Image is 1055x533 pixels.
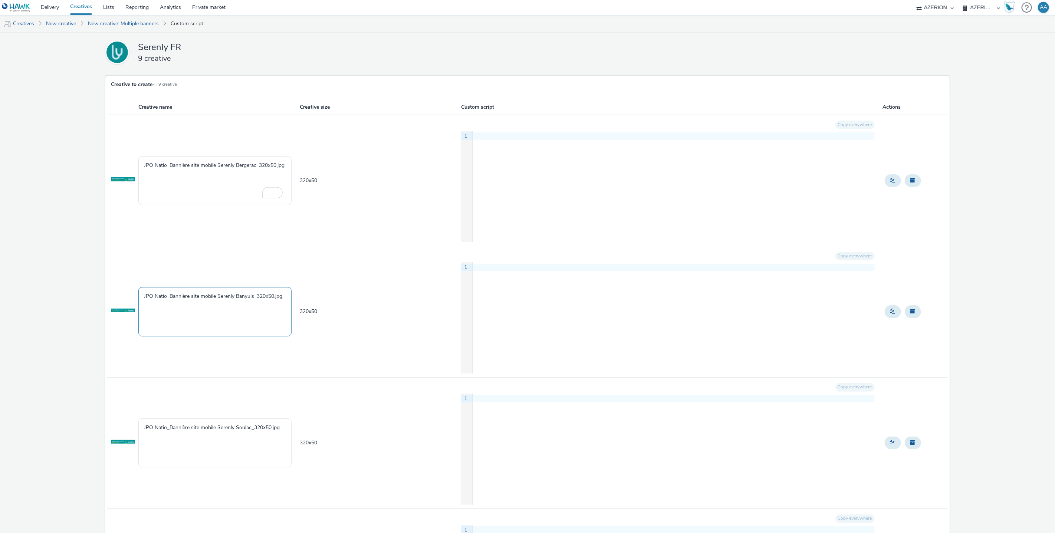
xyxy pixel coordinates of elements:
textarea: To enrich screen reader interactions, please activate Accessibility in Grammarly extension settings [138,156,292,205]
div: 1 [461,395,469,402]
a: New creative [42,15,80,33]
button: Copy everywhere [835,514,875,523]
div: Archive [903,435,923,451]
div: Archive [903,172,923,189]
button: Copy everywhere [835,383,875,392]
img: mobile [4,20,11,28]
th: Creative size [299,100,460,115]
span: 320 x 50 [300,308,317,315]
span: 320 x 50 [300,177,317,184]
div: Archive [903,303,923,320]
button: Copy everywhere [835,252,875,260]
a: New creative: Multiple banners [84,15,162,33]
img: Preview [111,170,135,189]
img: Preview [111,432,135,451]
small: 9 Creative [158,82,177,88]
textarea: JPO Natio_Bannière site mobile Serenly Banyuls_320x50.jpg [138,287,292,336]
th: Custom script [460,100,882,115]
h2: Serenly FR [138,41,472,53]
div: AA [1040,2,1047,13]
a: Custom script [167,15,207,33]
th: Actions [882,100,948,115]
div: Duplicate [883,172,903,189]
button: Copy everywhere [835,121,875,129]
a: Serenly FR [105,40,132,64]
div: 1 [461,132,469,140]
a: Hawk Academy [1004,1,1018,13]
img: undefined Logo [2,3,30,12]
span: 320 x 50 [300,439,317,446]
div: Duplicate [883,303,903,320]
div: 1 [461,264,469,271]
div: Duplicate [883,435,903,451]
img: Preview [111,301,135,320]
th: Creative name [138,100,299,115]
h3: 9 creative [138,53,472,63]
h5: Creative to create - [111,81,155,88]
img: Hawk Academy [1004,1,1015,13]
img: Serenly FR [106,42,128,63]
textarea: JPO Natio_Bannière site mobile Serenly Soulac_320x50.jpg [138,418,292,467]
